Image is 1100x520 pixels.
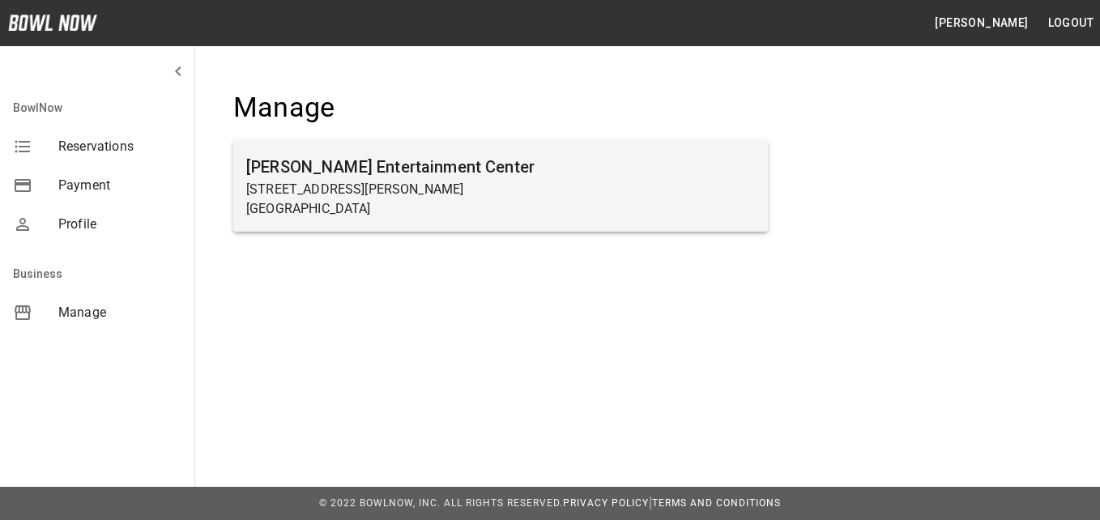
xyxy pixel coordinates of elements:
[652,497,781,509] a: Terms and Conditions
[58,137,181,156] span: Reservations
[233,91,768,125] h4: Manage
[246,199,755,219] p: [GEOGRAPHIC_DATA]
[1042,8,1100,38] button: Logout
[246,180,755,199] p: [STREET_ADDRESS][PERSON_NAME]
[563,497,649,509] a: Privacy Policy
[58,215,181,234] span: Profile
[58,176,181,195] span: Payment
[928,8,1034,38] button: [PERSON_NAME]
[8,15,97,31] img: logo
[319,497,563,509] span: © 2022 BowlNow, Inc. All Rights Reserved.
[246,154,755,180] h6: [PERSON_NAME] Entertainment Center
[58,303,181,322] span: Manage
